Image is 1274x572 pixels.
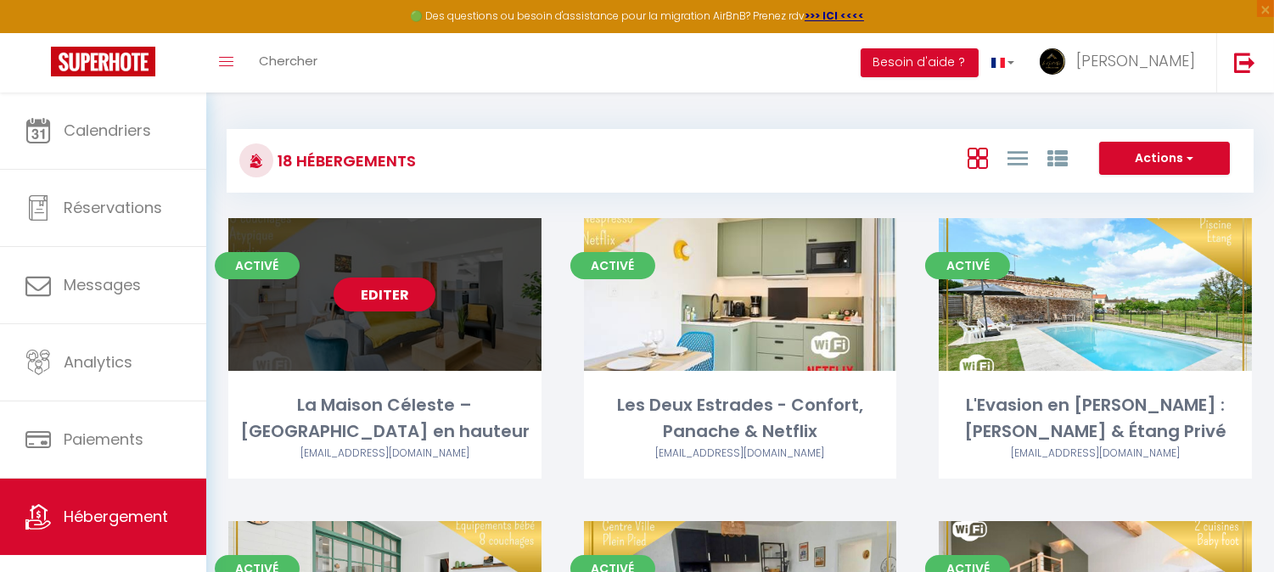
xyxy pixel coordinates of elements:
a: ... [PERSON_NAME] [1027,33,1216,93]
div: Airbnb [939,446,1252,462]
span: Hébergement [64,506,168,527]
button: Besoin d'aide ? [861,48,979,77]
h3: 18 Hébergements [273,142,416,180]
a: >>> ICI <<<< [805,8,864,23]
img: Super Booking [51,47,155,76]
span: Réservations [64,197,162,218]
span: Analytics [64,351,132,373]
a: Vue par Groupe [1047,143,1068,171]
span: Activé [925,252,1010,279]
div: L'Evasion en [PERSON_NAME] : [PERSON_NAME] & Étang Privé [939,392,1252,446]
a: Chercher [246,33,330,93]
a: Vue en Box [968,143,988,171]
span: Messages [64,274,141,295]
a: Vue en Liste [1007,143,1028,171]
span: Activé [570,252,655,279]
img: ... [1040,48,1065,75]
span: Activé [215,252,300,279]
span: Calendriers [64,120,151,141]
span: [PERSON_NAME] [1076,50,1195,71]
button: Actions [1099,142,1230,176]
div: La Maison Céleste – [GEOGRAPHIC_DATA] en hauteur [228,392,542,446]
span: Paiements [64,429,143,450]
span: Chercher [259,52,317,70]
a: Editer [334,278,435,311]
div: Airbnb [228,446,542,462]
div: Airbnb [584,446,897,462]
div: Les Deux Estrades - Confort, Panache & Netflix [584,392,897,446]
img: logout [1234,52,1255,73]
